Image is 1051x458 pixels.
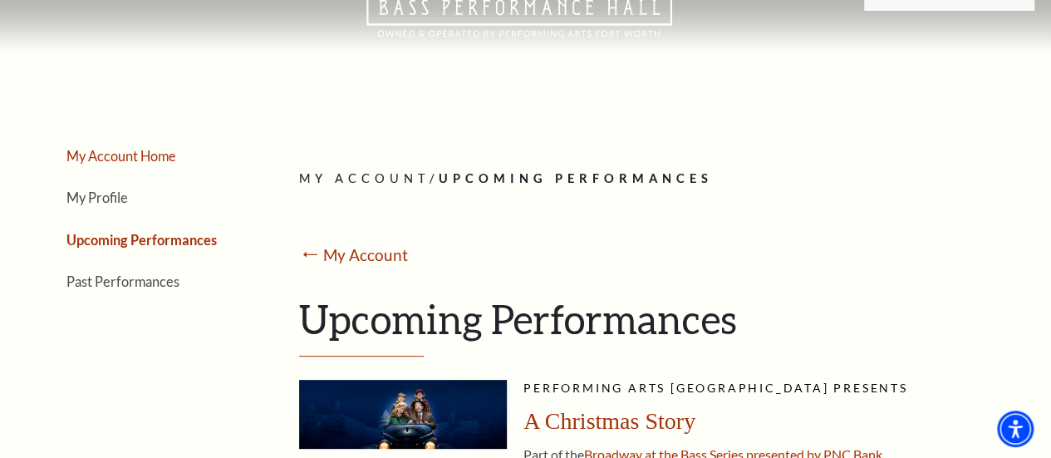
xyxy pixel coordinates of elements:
div: Accessibility Menu [997,411,1034,447]
img: acs-hero_desktop-1660x545.jpg [299,380,507,448]
span: Performing Arts [GEOGRAPHIC_DATA] presents [523,381,908,395]
a: My Account [323,245,408,264]
p: / [299,169,1022,190]
span: A Christmas Story [523,408,695,434]
a: My Profile [66,190,128,205]
mark: ⭠ [299,244,322,268]
span: My Account [299,171,430,185]
span: Upcoming Performances [439,171,713,185]
a: Past Performances [66,273,179,289]
a: My Account Home [66,148,176,164]
h1: Upcoming Performances [299,295,1022,357]
a: Upcoming Performances [66,232,217,248]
